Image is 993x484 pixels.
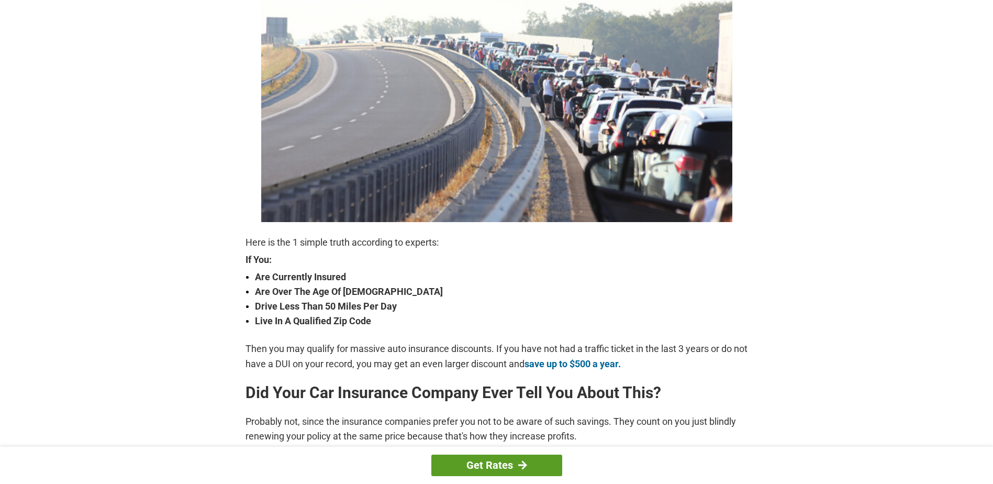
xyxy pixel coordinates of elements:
[246,414,748,444] p: Probably not, since the insurance companies prefer you not to be aware of such savings. They coun...
[525,358,621,369] a: save up to $500 a year.
[255,284,748,299] strong: Are Over The Age Of [DEMOGRAPHIC_DATA]
[246,342,748,371] p: Then you may qualify for massive auto insurance discounts. If you have not had a traffic ticket i...
[431,455,562,476] a: Get Rates
[255,314,748,328] strong: Live In A Qualified Zip Code
[246,255,748,265] strong: If You:
[246,384,748,401] h2: Did Your Car Insurance Company Ever Tell You About This?
[255,299,748,314] strong: Drive Less Than 50 Miles Per Day
[255,270,748,284] strong: Are Currently Insured
[246,235,748,250] p: Here is the 1 simple truth according to experts:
